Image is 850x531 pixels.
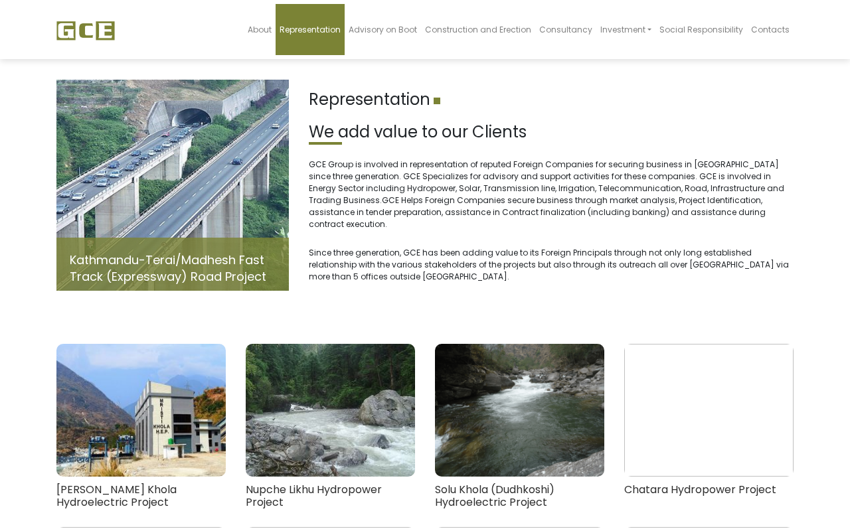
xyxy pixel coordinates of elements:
[624,407,794,523] a: Chatara Hydropower Project
[751,24,790,35] span: Contacts
[56,407,226,523] a: [PERSON_NAME] Khola Hydroelectric Project
[280,24,341,35] span: Representation
[246,483,415,523] h4: Nupche Likhu Hydropower Project
[248,24,272,35] span: About
[421,4,535,55] a: Construction and Erection
[309,247,794,283] p: Since three generation, GCE has been adding value to its Foreign Principals through not only long...
[56,21,115,40] img: GCE Group
[56,483,226,523] h4: [PERSON_NAME] Khola Hydroelectric Project
[309,123,794,142] h2: We add value to our Clients
[56,80,289,291] img: Fast-track.jpg
[56,344,226,477] img: mistri_khola_hydroproject-300x204.jpeg
[659,24,743,35] span: Social Responsibility
[309,90,794,110] h1: Representation
[425,24,531,35] span: Construction and Erection
[655,4,747,55] a: Social Responsibility
[624,483,794,523] h4: Chatara Hydropower Project
[535,4,596,55] a: Consultancy
[345,4,421,55] a: Advisory on Boot
[596,4,655,55] a: Investment
[309,159,794,230] p: GCE Group is involved in representation of reputed Foreign Companies for securing business in [GE...
[349,24,417,35] span: Advisory on Boot
[70,252,266,285] a: Kathmandu-Terai/Madhesh Fast Track (Expressway) Road Project
[246,344,415,477] img: 008e002808b51139ea817b7833e3fb50-300x200.jpeg
[600,24,645,35] span: Investment
[246,407,415,523] a: Nupche Likhu Hydropower Project
[539,24,592,35] span: Consultancy
[244,4,276,55] a: About
[435,407,604,523] a: Solu Khola (Dudhkoshi) Hydroelectric Project
[747,4,794,55] a: Contacts
[276,4,345,55] a: Representation
[435,344,604,477] img: Page-1-Image-1-300x225.png
[435,483,604,523] h4: Solu Khola (Dudhkoshi) Hydroelectric Project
